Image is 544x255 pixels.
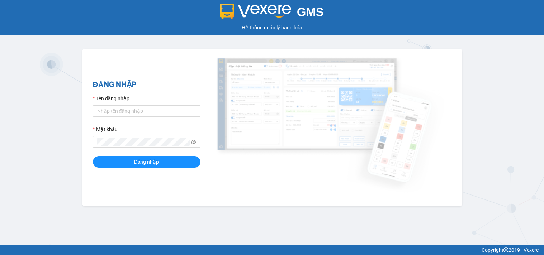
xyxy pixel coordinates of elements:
input: Tên đăng nhập [93,105,200,117]
span: eye-invisible [191,139,196,144]
label: Mật khẩu [93,125,118,133]
img: logo 2 [220,4,291,19]
div: Copyright 2019 - Vexere [5,246,539,254]
button: Đăng nhập [93,156,200,168]
a: GMS [220,11,324,16]
input: Mật khẩu [97,138,190,146]
span: copyright [503,247,508,252]
span: GMS [297,5,324,19]
h2: ĐĂNG NHẬP [93,79,200,91]
span: Đăng nhập [134,158,159,166]
div: Hệ thống quản lý hàng hóa [2,24,542,32]
label: Tên đăng nhập [93,95,129,102]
